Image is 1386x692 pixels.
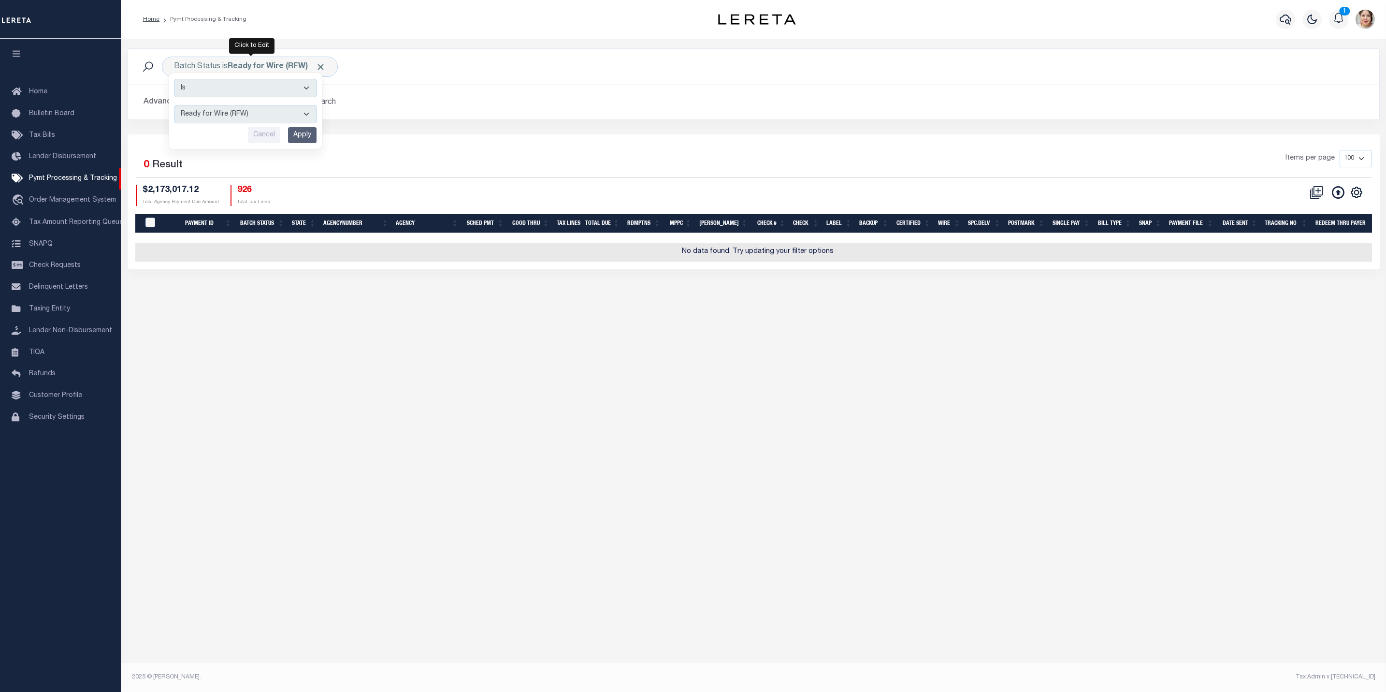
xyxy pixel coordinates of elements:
div: Batch Status is [162,57,338,77]
span: Click to Remove [316,62,326,72]
span: Check Requests [29,262,81,269]
div: Click to Edit [229,38,274,54]
span: Delinquent Letters [29,284,88,291]
th: Bill Fee: activate to sort column ascending [695,214,751,234]
th: Redeem Thru Payer: activate to sort column ascending [1312,214,1381,234]
th: SNAP: activate to sort column ascending [1135,214,1166,234]
th: Bill Type: activate to sort column ascending [1094,214,1135,234]
th: Payment File: activate to sort column ascending [1165,214,1217,234]
span: 0 [144,160,149,170]
input: Cancel [248,127,280,143]
h4: 926 [237,185,270,196]
span: Taxing Entity [29,306,70,312]
button: 1 [1329,10,1348,29]
li: Pymt Processing & Tracking [159,15,246,24]
span: Lender Disbursement [29,153,96,160]
th: SCHED PMT: activate to sort column ascending [462,214,507,234]
i: travel_explore [12,194,27,207]
b: Ready for Wire (RFW) [228,63,326,71]
th: Payment ID: activate to sort column ascending [173,214,235,234]
th: Tracking No: activate to sort column ascending [1261,214,1311,234]
span: TIQA [29,349,44,355]
th: Backup: activate to sort column ascending [855,214,892,234]
span: Security Settings [29,414,85,421]
button: Advanced Search [144,93,224,112]
th: Good Thru: activate to sort column ascending [507,214,553,234]
th: Batch Status: activate to sort column ascending [235,214,288,234]
th: Certified: activate to sort column ascending [893,214,935,234]
span: Pymt Processing & Tracking [29,175,117,182]
th: Single Pay: activate to sort column ascending [1049,214,1094,234]
a: Home [143,16,159,22]
th: Agency: activate to sort column ascending [392,214,462,234]
h4: $2,173,017.12 [143,185,219,196]
th: Tax Lines [553,214,581,234]
span: Items per page [1285,153,1335,164]
th: PayeePmtBatchStatus [139,214,172,234]
th: Label: activate to sort column ascending [823,214,855,234]
th: MPPC: activate to sort column ascending [664,214,695,234]
th: Date Sent: activate to sort column ascending [1217,214,1261,234]
th: Wire: activate to sort column ascending [934,214,964,234]
span: Lender Non-Disbursement [29,327,112,334]
th: Check #: activate to sort column ascending [751,214,789,234]
label: Result [152,158,183,173]
span: Refunds [29,370,56,377]
span: Customer Profile [29,392,82,399]
p: Total Agency Payment Due Amount [143,199,219,206]
span: SNAPQ [29,240,53,247]
span: Home [29,88,47,95]
span: Tax Bills [29,132,55,139]
input: Apply [288,127,317,143]
img: logo-dark.svg [718,14,795,25]
span: Bulletin Board [29,110,74,117]
th: Check: activate to sort column ascending [789,214,823,234]
th: Spc.Delv: activate to sort column ascending [964,214,1004,234]
span: Order Management System [29,197,116,204]
th: AgencyNumber: activate to sort column ascending [319,214,392,234]
th: Total Due: activate to sort column ascending [581,214,623,234]
p: Total Tax Lines [237,199,270,206]
th: Rdmptns: activate to sort column ascending [623,214,664,234]
span: 1 [1340,7,1350,15]
span: Tax Amount Reporting Queue [29,219,123,226]
th: Postmark: activate to sort column ascending [1004,214,1048,234]
td: No data found. Try updating your filter options [135,243,1381,262]
th: State: activate to sort column ascending [288,214,320,234]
